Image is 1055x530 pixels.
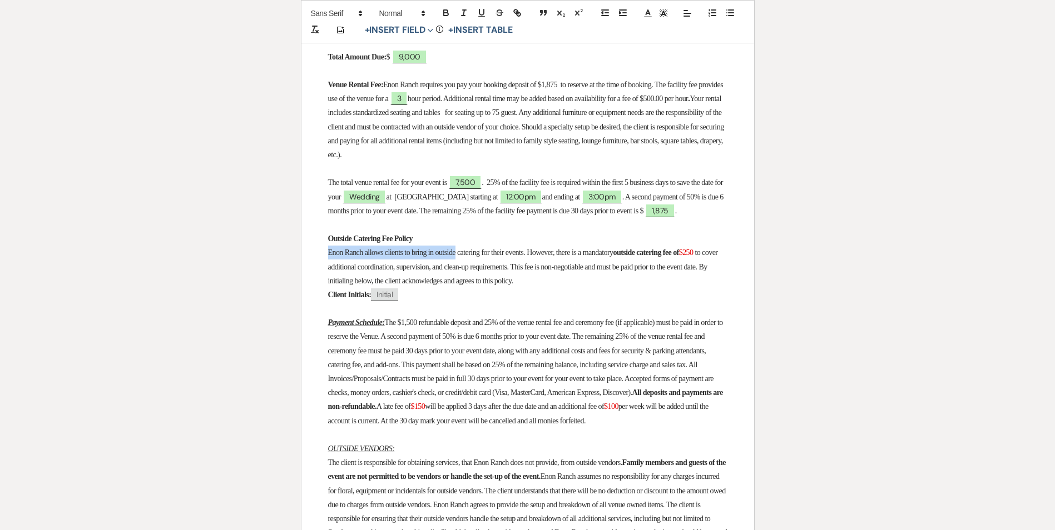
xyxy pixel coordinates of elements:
[392,49,427,63] span: 9,000
[613,248,679,257] strong: outside catering fee of
[656,7,671,20] span: Text Background Color
[328,178,447,187] span: The total venue rental fee for your event is
[343,189,386,203] span: Wedding
[374,7,429,20] span: Header Formats
[328,444,395,453] u: OUTSIDE VENDORS:
[387,53,390,61] span: $
[680,7,695,20] span: Alignment
[410,402,425,411] span: $150
[328,458,622,467] span: The client is responsible for obtaining services, that Enon Ranch does not provide, from outside ...
[328,81,384,89] strong: Venue Rental Fee:
[679,248,694,257] span: $250
[542,193,580,201] span: and ending at
[328,318,385,327] u: Payment Schedule:
[328,234,413,243] strong: Outside Catering Fee Policy
[444,23,516,37] button: +Insert Table
[328,178,725,201] span: . 25% of the facility fee is required within the first 5 business days to save the date for your
[604,402,618,411] span: $100
[328,318,725,397] span: The $1,500 refundable deposit and 25% of the venue rental fee and ceremony fee (if applicable) mu...
[328,193,725,215] span: . A second payment of 50% is due 6 months prior to your event date. The remaining 25% of the faci...
[449,175,482,189] span: 7,500
[365,26,370,34] span: +
[328,402,710,424] span: per week will be added until the account is current. At the 30 day mark your event will be cancel...
[328,248,613,257] span: Enon Ranch allows clients to bring in outside catering for their events. However, there is a mand...
[328,81,725,103] span: Enon Ranch requires you pay your booking deposit of $1,875 to reserve at the time of booking. The...
[371,288,398,301] span: Initial
[408,94,688,103] span: hour period. Additional rental time may be added based on availability for a fee of $500.00 per hour
[675,207,677,215] span: .
[328,291,372,299] strong: Client Initials:
[499,189,542,203] span: 12:00pm
[640,7,656,20] span: Text Color
[328,53,387,61] strong: Total Amount Due:
[328,94,726,159] span: Your rental includes standardized seating and tables for seating up to 75 guest. Any additional f...
[645,203,675,217] span: 1,875
[688,94,690,103] strong: .
[361,23,438,37] button: Insert Field
[390,91,408,105] span: 3
[328,248,720,284] span: to cover additional coordination, supervision, and clean-up requirements. This fee is non-negotia...
[448,26,453,34] span: +
[386,193,497,201] span: at [GEOGRAPHIC_DATA] starting at
[377,402,411,411] span: A late fee of
[582,189,622,203] span: 3:00pm
[425,402,604,411] span: will be applied 3 days after the due date and an additional fee of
